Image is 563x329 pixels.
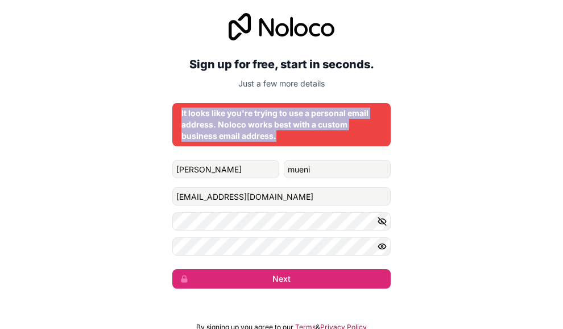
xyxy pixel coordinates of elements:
[172,160,279,178] input: given-name
[172,78,391,89] p: Just a few more details
[181,108,382,142] div: It looks like you're trying to use a personal email address. Noloco works best with a custom busi...
[172,237,391,256] input: Confirm password
[172,187,391,205] input: Email address
[284,160,391,178] input: family-name
[172,269,391,289] button: Next
[172,54,391,75] h2: Sign up for free, start in seconds.
[172,212,391,231] input: Password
